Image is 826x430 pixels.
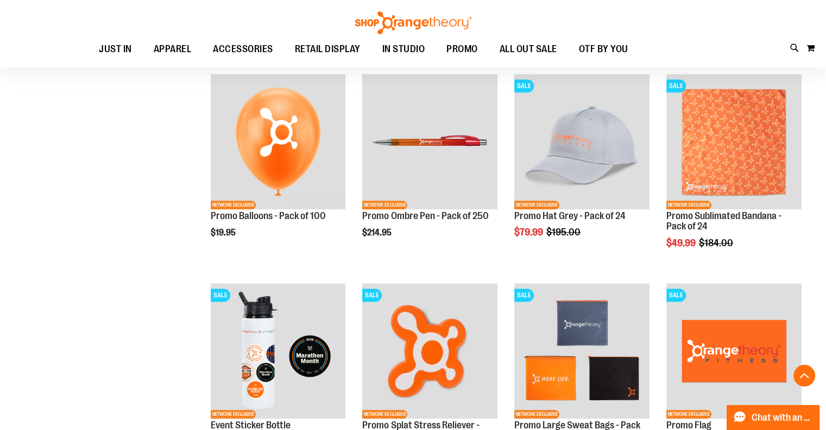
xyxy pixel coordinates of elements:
span: $19.95 [211,228,237,238]
img: Product image for Splat Stress Reliever - Pack of 24 [362,283,497,419]
span: $49.99 [666,238,697,248]
img: Product image for Sublimated Bandana - Pack of 24 [666,74,802,209]
span: SALE [514,289,534,302]
img: Product image for Large Sweat Bags - Pack of 24 [514,283,650,419]
img: Shop Orangetheory [354,11,473,34]
span: IN STUDIO [382,37,425,61]
a: Product image for Promo Balloons - Pack of 100NETWORK EXCLUSIVE [211,74,346,211]
div: product [205,68,351,266]
span: NETWORK EXCLUSIVE [666,410,711,419]
span: NETWORK EXCLUSIVE [514,410,559,419]
span: $214.95 [362,228,393,238]
span: ACCESSORIES [213,37,273,61]
span: OTF BY YOU [579,37,628,61]
span: $79.99 [514,227,545,238]
span: SALE [666,79,686,92]
div: product [357,68,503,266]
img: Product image for Promo Ombre Pen Red - Pack of 250 [362,74,497,209]
span: NETWORK EXCLUSIVE [211,201,256,209]
span: SALE [211,289,230,302]
a: Product image for Promo Hat Grey - Pack of 24SALENETWORK EXCLUSIVE [514,74,650,211]
a: Product image for Promo Flag OrangeSALENETWORK EXCLUSIVE [666,283,802,420]
a: Promo Hat Grey - Pack of 24 [514,210,626,221]
span: NETWORK EXCLUSIVE [211,410,256,419]
a: Promo Balloons - Pack of 100 [211,210,326,221]
span: RETAIL DISPLAY [295,37,361,61]
span: NETWORK EXCLUSIVE [666,201,711,209]
span: $184.00 [699,238,735,248]
span: SALE [514,79,534,92]
span: NETWORK EXCLUSIVE [514,201,559,209]
button: Chat with an Expert [727,405,820,430]
span: JUST IN [99,37,132,61]
span: APPAREL [154,37,192,61]
a: Promo Sublimated Bandana - Pack of 24 [666,210,781,232]
span: ALL OUT SALE [500,37,557,61]
span: NETWORK EXCLUSIVE [362,410,407,419]
span: PROMO [446,37,478,61]
img: Product image for Promo Hat Grey - Pack of 24 [514,74,650,209]
div: product [661,68,807,276]
a: Product image for Promo Ombre Pen Red - Pack of 250NETWORK EXCLUSIVE [362,74,497,211]
img: Product image for Promo Balloons - Pack of 100 [211,74,346,209]
div: product [509,68,655,266]
img: Event Sticker Bottle [211,283,346,419]
a: Product image for Splat Stress Reliever - Pack of 24SALENETWORK EXCLUSIVE [362,283,497,420]
span: $195.00 [546,227,582,238]
img: Product image for Promo Flag Orange [666,283,802,419]
span: SALE [362,289,382,302]
span: Chat with an Expert [752,413,813,423]
a: Event Sticker BottleSALENETWORK EXCLUSIVE [211,283,346,420]
a: Product image for Sublimated Bandana - Pack of 24SALENETWORK EXCLUSIVE [666,74,802,211]
span: NETWORK EXCLUSIVE [362,201,407,209]
span: SALE [666,289,686,302]
a: Promo Ombre Pen - Pack of 250 [362,210,488,221]
button: Back To Top [793,365,815,387]
a: Product image for Large Sweat Bags - Pack of 24SALENETWORK EXCLUSIVE [514,283,650,420]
